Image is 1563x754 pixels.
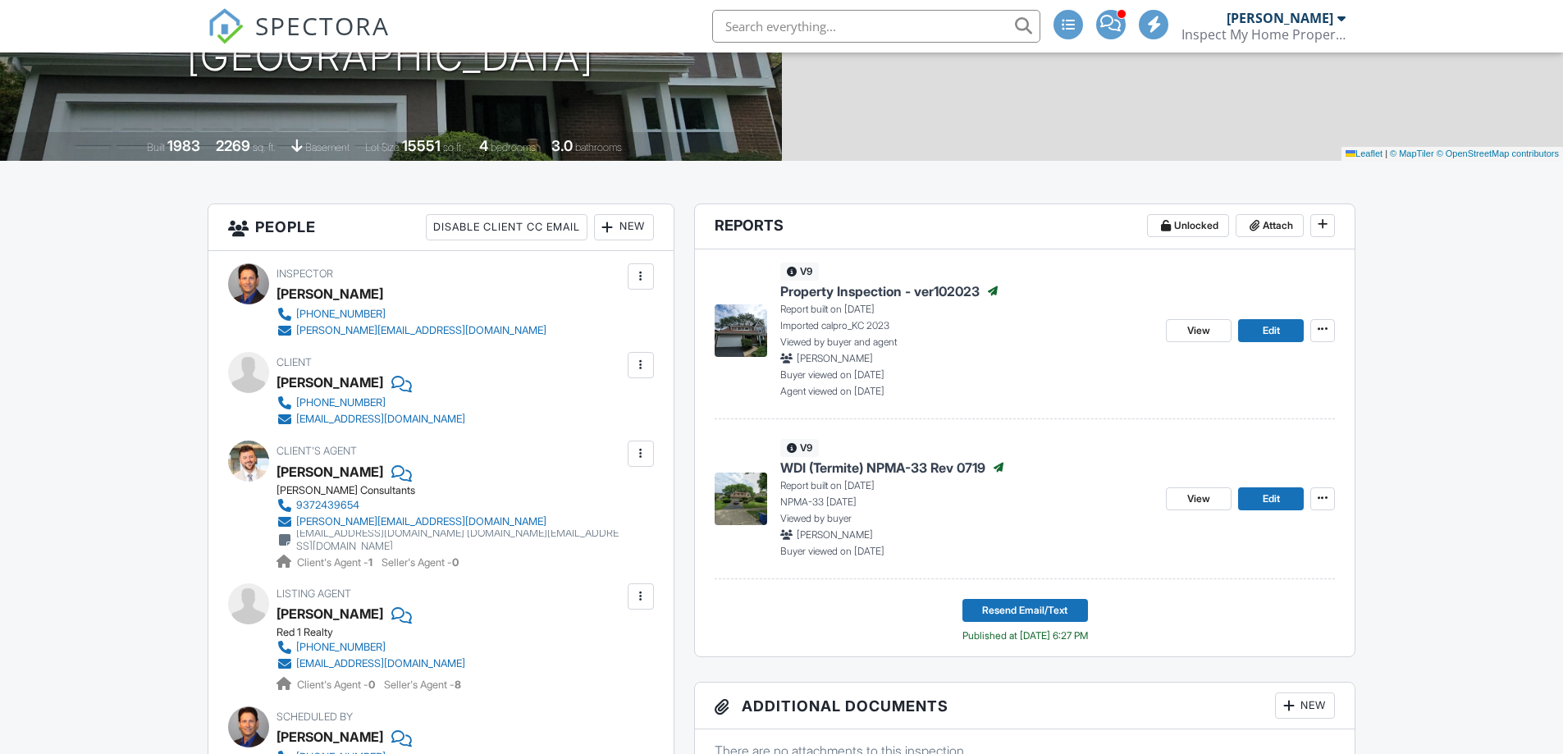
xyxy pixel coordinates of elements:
[296,324,546,337] div: [PERSON_NAME][EMAIL_ADDRESS][DOMAIN_NAME]
[276,601,383,626] a: [PERSON_NAME]
[296,499,359,512] div: 9372439654
[296,413,465,426] div: [EMAIL_ADDRESS][DOMAIN_NAME]
[443,141,464,153] span: sq.ft.
[276,411,465,427] a: [EMAIL_ADDRESS][DOMAIN_NAME]
[594,214,654,240] div: New
[712,10,1040,43] input: Search everything...
[296,657,465,670] div: [EMAIL_ADDRESS][DOMAIN_NAME]
[575,141,622,153] span: bathrooms
[276,497,624,514] a: 9372439654
[276,445,357,457] span: Client's Agent
[276,724,383,749] div: [PERSON_NAME]
[384,679,461,691] span: Seller's Agent -
[491,141,536,153] span: bedrooms
[1437,149,1559,158] a: © OpenStreetMap contributors
[368,679,375,691] strong: 0
[296,308,386,321] div: [PHONE_NUMBER]
[479,137,488,154] div: 4
[276,306,546,322] a: [PHONE_NUMBER]
[208,8,244,44] img: The Best Home Inspection Software - Spectora
[276,356,312,368] span: Client
[297,556,375,569] span: Client's Agent -
[305,141,350,153] span: basement
[276,395,465,411] a: [PHONE_NUMBER]
[276,626,478,639] div: Red 1 Realty
[167,137,200,154] div: 1983
[296,527,624,553] div: [EMAIL_ADDRESS][DOMAIN_NAME] [DOMAIN_NAME][EMAIL_ADDRESS][DOMAIN_NAME]
[276,587,351,600] span: Listing Agent
[551,137,573,154] div: 3.0
[402,137,441,154] div: 15551
[1275,692,1335,719] div: New
[695,683,1355,729] h3: Additional Documents
[276,711,353,723] span: Scheduled By
[1181,26,1346,43] div: Inspect My Home Property Inspections
[296,515,546,528] div: [PERSON_NAME][EMAIL_ADDRESS][DOMAIN_NAME]
[1227,10,1333,26] div: [PERSON_NAME]
[296,396,386,409] div: [PHONE_NUMBER]
[1385,149,1387,158] span: |
[368,556,372,569] strong: 1
[276,656,465,672] a: [EMAIL_ADDRESS][DOMAIN_NAME]
[382,556,459,569] span: Seller's Agent -
[297,679,377,691] span: Client's Agent -
[1346,149,1382,158] a: Leaflet
[276,459,383,484] a: [PERSON_NAME]
[255,8,390,43] span: SPECTORA
[296,641,386,654] div: [PHONE_NUMBER]
[276,639,465,656] a: [PHONE_NUMBER]
[216,137,250,154] div: 2269
[147,141,165,153] span: Built
[455,679,461,691] strong: 8
[276,484,637,497] div: [PERSON_NAME] Consultants
[452,556,459,569] strong: 0
[208,204,674,251] h3: People
[1390,149,1434,158] a: © MapTiler
[253,141,276,153] span: sq. ft.
[208,22,390,57] a: SPECTORA
[276,514,624,530] a: [PERSON_NAME][EMAIL_ADDRESS][DOMAIN_NAME]
[276,322,546,339] a: [PERSON_NAME][EMAIL_ADDRESS][DOMAIN_NAME]
[276,281,383,306] div: [PERSON_NAME]
[276,370,383,395] div: [PERSON_NAME]
[276,267,333,280] span: Inspector
[365,141,400,153] span: Lot Size
[426,214,587,240] div: Disable Client CC Email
